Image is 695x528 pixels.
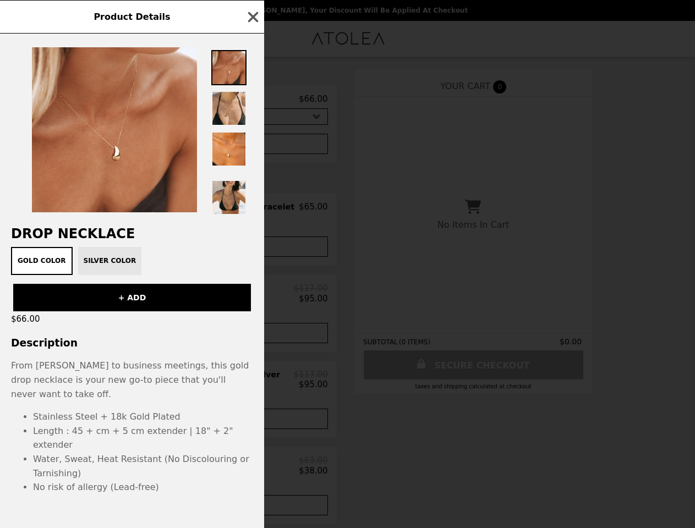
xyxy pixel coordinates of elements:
[13,284,251,311] button: + ADD
[32,47,197,212] img: Gold Color
[211,131,247,167] img: Thumbnail 3
[33,424,253,452] li: Length : 45 + cm + 5 cm extender | 18" + 2" extender
[211,172,247,174] img: Thumbnail 4
[11,359,253,401] p: From [PERSON_NAME] to business meetings, this gold drop necklace is your new go-to piece that you...
[211,91,247,126] img: Thumbnail 2
[211,180,247,215] img: Thumbnail 5
[33,452,253,480] li: Water, Sweat, Heat Resistant (No Discolouring or Tarnishing)
[11,247,73,275] button: Gold Color
[94,12,170,22] span: Product Details
[211,50,247,85] img: Thumbnail 1
[33,410,253,424] li: Stainless Steel + 18k Gold Plated
[33,480,253,494] li: No risk of allergy (Lead-free)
